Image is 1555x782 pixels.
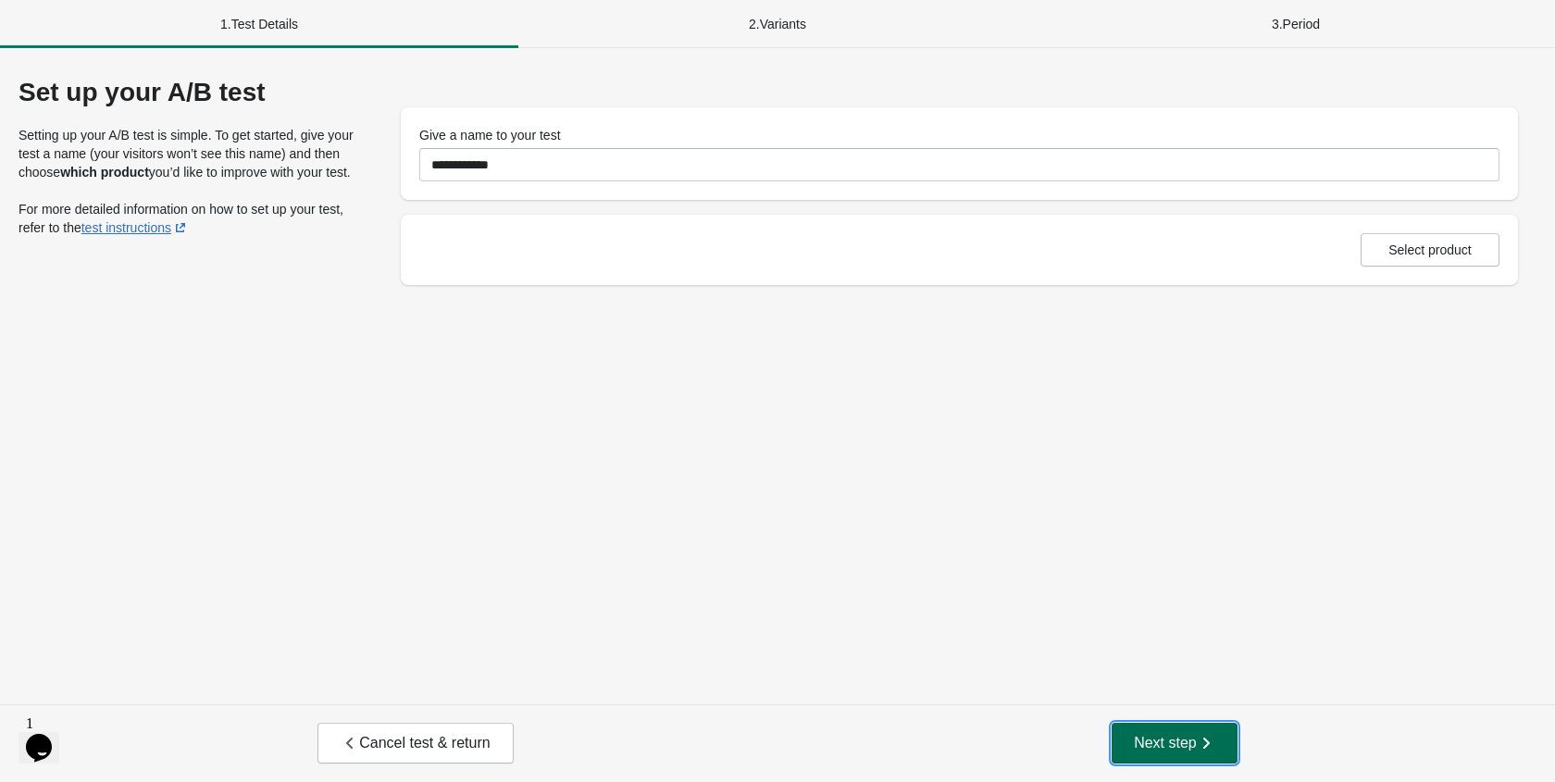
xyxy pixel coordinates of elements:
[19,200,364,237] p: For more detailed information on how to set up your test, refer to the
[81,220,190,235] a: test instructions
[1112,723,1238,763] button: Next step
[19,78,364,107] div: Set up your A/B test
[317,723,513,763] button: Cancel test & return
[19,126,364,181] p: Setting up your A/B test is simple. To get started, give your test a name (your visitors won’t se...
[1134,734,1215,752] span: Next step
[1388,242,1472,257] span: Select product
[60,165,149,180] strong: which product
[419,126,561,144] label: Give a name to your test
[19,708,78,763] iframe: chat widget
[1361,233,1499,267] button: Select product
[341,734,490,752] span: Cancel test & return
